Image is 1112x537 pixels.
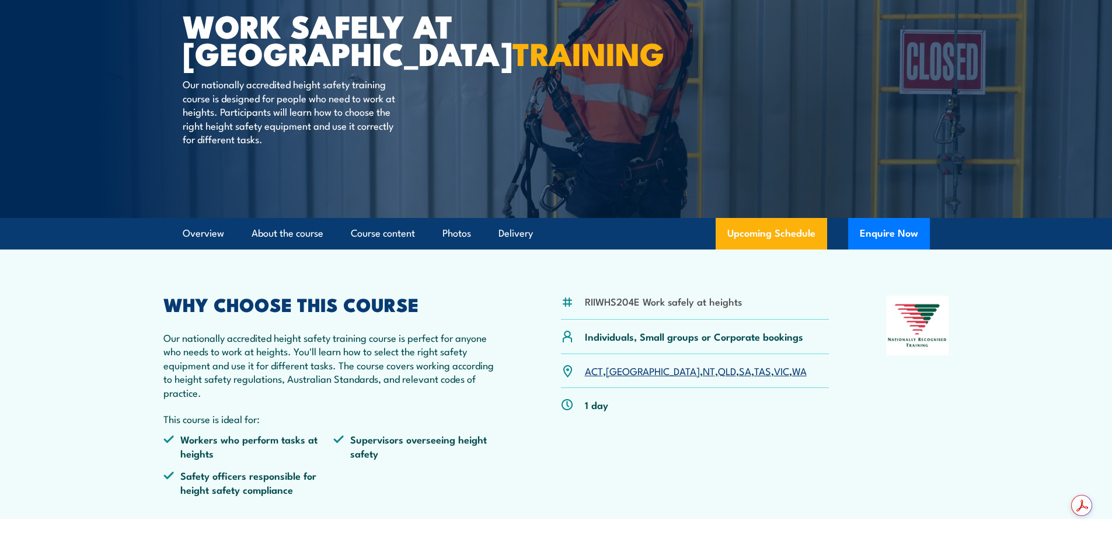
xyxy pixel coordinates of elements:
p: , , , , , , , [585,364,807,377]
a: NT [703,363,715,377]
p: Individuals, Small groups or Corporate bookings [585,330,803,343]
a: SA [739,363,751,377]
img: Nationally Recognised Training logo. [886,296,949,355]
p: This course is ideal for: [163,412,504,425]
p: 1 day [585,398,608,411]
p: Our nationally accredited height safety training course is perfect for anyone who needs to work a... [163,331,504,399]
li: Workers who perform tasks at heights [163,432,334,460]
a: [GEOGRAPHIC_DATA] [606,363,700,377]
a: TAS [754,363,771,377]
a: ACT [585,363,603,377]
a: VIC [774,363,789,377]
strong: TRAINING [513,28,664,77]
a: Photos [442,218,471,249]
a: QLD [718,363,736,377]
a: WA [792,363,807,377]
a: Delivery [499,218,533,249]
a: Overview [183,218,224,249]
a: Course content [351,218,415,249]
button: Enquire Now [848,218,930,250]
li: Safety officers responsible for height safety compliance [163,469,334,496]
h2: WHY CHOOSE THIS COURSE [163,296,504,312]
p: Our nationally accredited height safety training course is designed for people who need to work a... [183,77,396,145]
li: RIIWHS204E Work safely at heights [585,295,742,308]
a: About the course [252,218,323,249]
a: Upcoming Schedule [716,218,827,250]
li: Supervisors overseeing height safety [333,432,504,460]
h1: Work Safely at [GEOGRAPHIC_DATA] [183,12,471,66]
